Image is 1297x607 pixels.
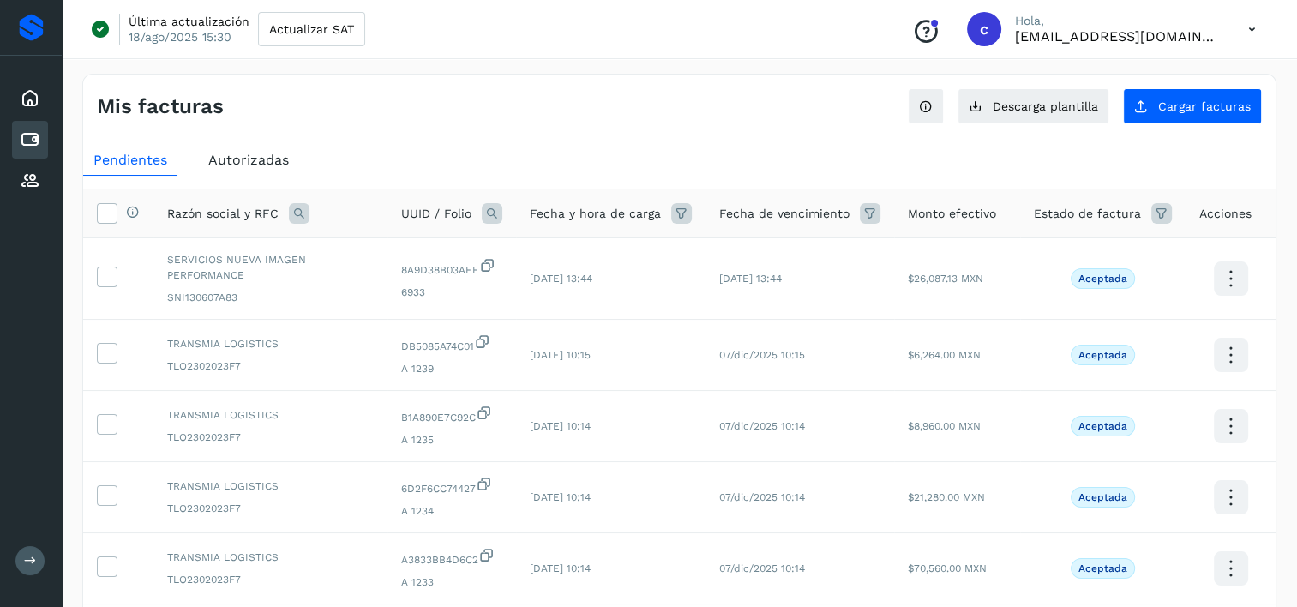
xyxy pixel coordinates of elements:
[401,257,502,278] span: 8A9D38B03AEE
[908,562,987,574] span: $70,560.00 MXN
[908,349,981,361] span: $6,264.00 MXN
[908,420,981,432] span: $8,960.00 MXN
[167,252,374,283] span: SERVICIOS NUEVA IMAGEN PERFORMANCE
[401,334,502,354] span: DB5085A74C01
[719,420,805,432] span: 07/dic/2025 10:14
[530,205,661,223] span: Fecha y hora de carga
[1034,205,1141,223] span: Estado de factura
[908,205,996,223] span: Monto efectivo
[167,478,374,494] span: TRANSMIA LOGISTICS
[167,430,374,445] span: TLO2302023F7
[530,562,591,574] span: [DATE] 10:14
[12,80,48,117] div: Inicio
[1015,14,1221,28] p: Hola,
[167,205,279,223] span: Razón social y RFC
[401,405,502,425] span: B1A890E7C92C
[1078,491,1127,503] p: Aceptada
[167,550,374,565] span: TRANSMIA LOGISTICS
[401,285,502,300] span: 6933
[1078,562,1127,574] p: Aceptada
[1015,28,1221,45] p: cxp@53cargo.com
[12,162,48,200] div: Proveedores
[958,88,1109,124] button: Descarga plantilla
[719,205,850,223] span: Fecha de vencimiento
[401,205,471,223] span: UUID / Folio
[167,358,374,374] span: TLO2302023F7
[530,420,591,432] span: [DATE] 10:14
[97,94,224,119] h4: Mis facturas
[1078,420,1127,432] p: Aceptada
[993,100,1098,112] span: Descarga plantilla
[167,501,374,516] span: TLO2302023F7
[530,273,592,285] span: [DATE] 13:44
[129,14,249,29] p: Última actualización
[401,547,502,568] span: A3833BB4D6C2
[1078,273,1127,285] p: Aceptada
[401,503,502,519] span: A 1234
[719,273,782,285] span: [DATE] 13:44
[208,152,289,168] span: Autorizadas
[908,491,985,503] span: $21,280.00 MXN
[908,273,983,285] span: $26,087.13 MXN
[1123,88,1262,124] button: Cargar facturas
[1078,349,1127,361] p: Aceptada
[258,12,365,46] button: Actualizar SAT
[401,432,502,448] span: A 1235
[129,29,231,45] p: 18/ago/2025 15:30
[167,290,374,305] span: SNI130607A83
[167,336,374,352] span: TRANSMIA LOGISTICS
[401,476,502,496] span: 6D2F6CC74427
[93,152,167,168] span: Pendientes
[167,572,374,587] span: TLO2302023F7
[719,562,805,574] span: 07/dic/2025 10:14
[530,491,591,503] span: [DATE] 10:14
[530,349,591,361] span: [DATE] 10:15
[719,491,805,503] span: 07/dic/2025 10:14
[269,23,354,35] span: Actualizar SAT
[1199,205,1252,223] span: Acciones
[1158,100,1251,112] span: Cargar facturas
[719,349,805,361] span: 07/dic/2025 10:15
[12,121,48,159] div: Cuentas por pagar
[167,407,374,423] span: TRANSMIA LOGISTICS
[401,361,502,376] span: A 1239
[401,574,502,590] span: A 1233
